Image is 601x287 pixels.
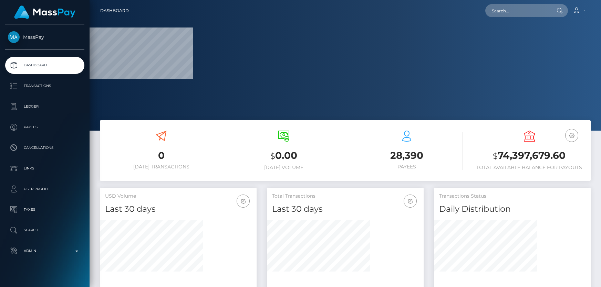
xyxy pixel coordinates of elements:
[5,222,84,239] a: Search
[8,184,82,194] p: User Profile
[105,149,217,162] h3: 0
[493,151,498,161] small: $
[5,139,84,156] a: Cancellations
[228,149,340,163] h3: 0.00
[5,98,84,115] a: Ledger
[272,203,418,215] h4: Last 30 days
[5,57,84,74] a: Dashboard
[8,31,20,43] img: MassPay
[5,160,84,177] a: Links
[105,203,251,215] h4: Last 30 days
[351,164,463,170] h6: Payees
[439,203,586,215] h4: Daily Distribution
[105,164,217,170] h6: [DATE] Transactions
[8,60,82,70] p: Dashboard
[5,119,84,136] a: Payees
[5,77,84,95] a: Transactions
[8,101,82,112] p: Ledger
[5,180,84,198] a: User Profile
[485,4,550,17] input: Search...
[272,193,418,200] h5: Total Transactions
[14,5,75,19] img: MassPay Logo
[8,163,82,174] p: Links
[270,151,275,161] small: $
[8,246,82,256] p: Admin
[228,165,340,170] h6: [DATE] Volume
[351,149,463,162] h3: 28,390
[5,242,84,260] a: Admin
[8,205,82,215] p: Taxes
[8,143,82,153] p: Cancellations
[439,193,586,200] h5: Transactions Status
[8,122,82,132] p: Payees
[473,149,586,163] h3: 74,397,679.60
[8,225,82,235] p: Search
[5,34,84,40] span: MassPay
[5,201,84,218] a: Taxes
[8,81,82,91] p: Transactions
[105,193,251,200] h5: USD Volume
[473,165,586,170] h6: Total Available Balance for Payouts
[100,3,129,18] a: Dashboard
